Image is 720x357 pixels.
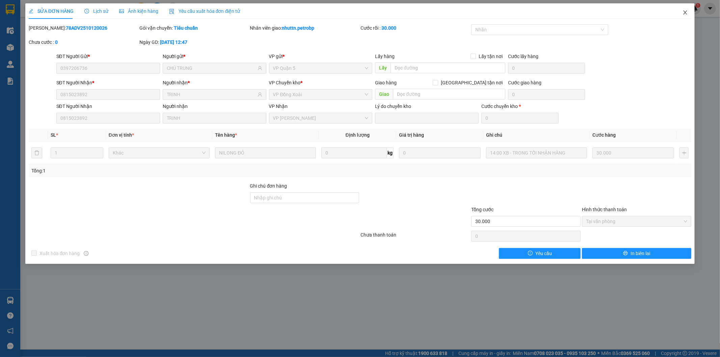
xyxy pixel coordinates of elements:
button: delete [31,147,42,158]
label: Ghi chú đơn hàng [250,183,287,189]
span: Tại văn phòng [586,216,687,226]
button: Close [676,3,695,22]
label: Cước lấy hàng [508,54,538,59]
input: 0 [399,147,481,158]
span: SỬA ĐƠN HÀNG [29,8,74,14]
input: Tên người gửi [167,64,256,72]
span: Lấy hàng [375,54,395,59]
span: Lịch sử [84,8,108,14]
div: Người gửi [163,53,266,60]
span: Tên hàng [215,132,237,138]
span: close [683,10,688,15]
span: VP Quận 5 [273,63,369,73]
div: Tổng: 1 [31,167,278,174]
span: Lấy tận nơi [476,53,505,60]
span: Lấy [375,62,391,73]
div: Chưa cước : [29,38,138,46]
input: Dọc đường [391,62,505,73]
th: Ghi chú [483,129,590,142]
div: SĐT Người Nhận [56,79,160,86]
div: SĐT Người Gửi [56,53,160,60]
span: In biên lai [631,250,650,257]
b: 30.000 [381,25,396,31]
div: VP Nhận [269,103,373,110]
span: Đơn vị tính [109,132,134,138]
button: plus [679,147,689,158]
span: SL [51,132,56,138]
div: Chưa thanh toán [360,231,471,243]
span: exclamation-circle [528,251,533,256]
span: user [258,92,262,97]
span: Tổng cước [471,207,494,212]
span: Khác [113,148,206,158]
span: clock-circle [84,9,89,13]
span: VP Đức Liễu [273,113,369,123]
div: [PERSON_NAME]: [29,24,138,32]
img: icon [169,9,175,14]
span: Xuất hóa đơn hàng [37,250,83,257]
input: Ghi chú đơn hàng [250,192,359,203]
input: Ghi Chú [486,147,587,158]
b: [DATE] 12:47 [160,39,187,45]
div: Cước chuyển kho [481,103,558,110]
span: Ảnh kiện hàng [119,8,158,14]
span: VP Đồng Xoài [273,89,369,100]
div: VP gửi [269,53,373,60]
div: Lý do chuyển kho [375,103,479,110]
span: picture [119,9,124,13]
span: Yêu cầu xuất hóa đơn điện tử [169,8,240,14]
span: VP Chuyển kho [269,80,301,85]
span: printer [623,251,628,256]
input: 0 [592,147,674,158]
div: Người nhận [163,79,266,86]
b: 78ADV2510120026 [66,25,107,31]
div: SĐT Người Nhận [56,103,160,110]
span: Yêu cầu [535,250,552,257]
input: Dọc đường [393,89,505,100]
div: Người nhận [163,103,266,110]
button: exclamation-circleYêu cầu [499,248,581,259]
div: Gói vận chuyển: [139,24,249,32]
input: Cước lấy hàng [508,63,585,74]
span: info-circle [84,251,88,256]
span: Giá trị hàng [399,132,424,138]
span: kg [387,147,394,158]
span: Định lượng [346,132,370,138]
b: nhuttn.petrobp [282,25,315,31]
div: Ngày GD: [139,38,249,46]
span: Giao hàng [375,80,397,85]
span: Cước hàng [592,132,616,138]
input: VD: Bàn, Ghế [215,147,316,158]
span: user [258,66,262,71]
div: Cước rồi : [361,24,470,32]
b: Tiêu chuẩn [174,25,198,31]
label: Cước giao hàng [508,80,541,85]
span: Giao [375,89,393,100]
button: printerIn biên lai [582,248,691,259]
span: edit [29,9,33,13]
input: Cước giao hàng [508,89,585,100]
span: [GEOGRAPHIC_DATA] tận nơi [438,79,505,86]
input: Tên người nhận [167,91,256,98]
div: Nhân viên giao: [250,24,359,32]
label: Hình thức thanh toán [582,207,627,212]
b: 0 [55,39,58,45]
